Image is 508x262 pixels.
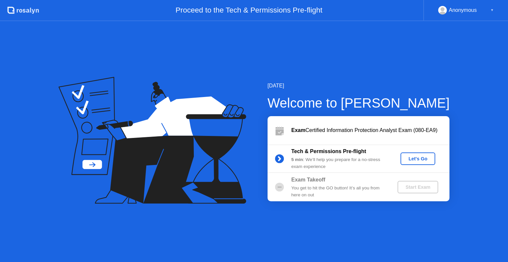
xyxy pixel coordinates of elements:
div: : We’ll help you prepare for a no-stress exam experience [291,156,387,170]
b: 5 min [291,157,303,162]
div: Welcome to [PERSON_NAME] [268,93,450,113]
b: Exam Takeoff [291,177,325,182]
b: Exam [291,127,306,133]
div: Let's Go [403,156,433,161]
div: Start Exam [400,184,436,190]
b: Tech & Permissions Pre-flight [291,148,366,154]
div: Anonymous [449,6,477,15]
button: Start Exam [398,181,438,193]
button: Let's Go [401,152,435,165]
div: You get to hit the GO button! It’s all you from here on out [291,185,387,198]
div: ▼ [490,6,494,15]
div: [DATE] [268,82,450,90]
div: Certified Information Protection Analyst Exam (080-EA9) [291,126,449,134]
